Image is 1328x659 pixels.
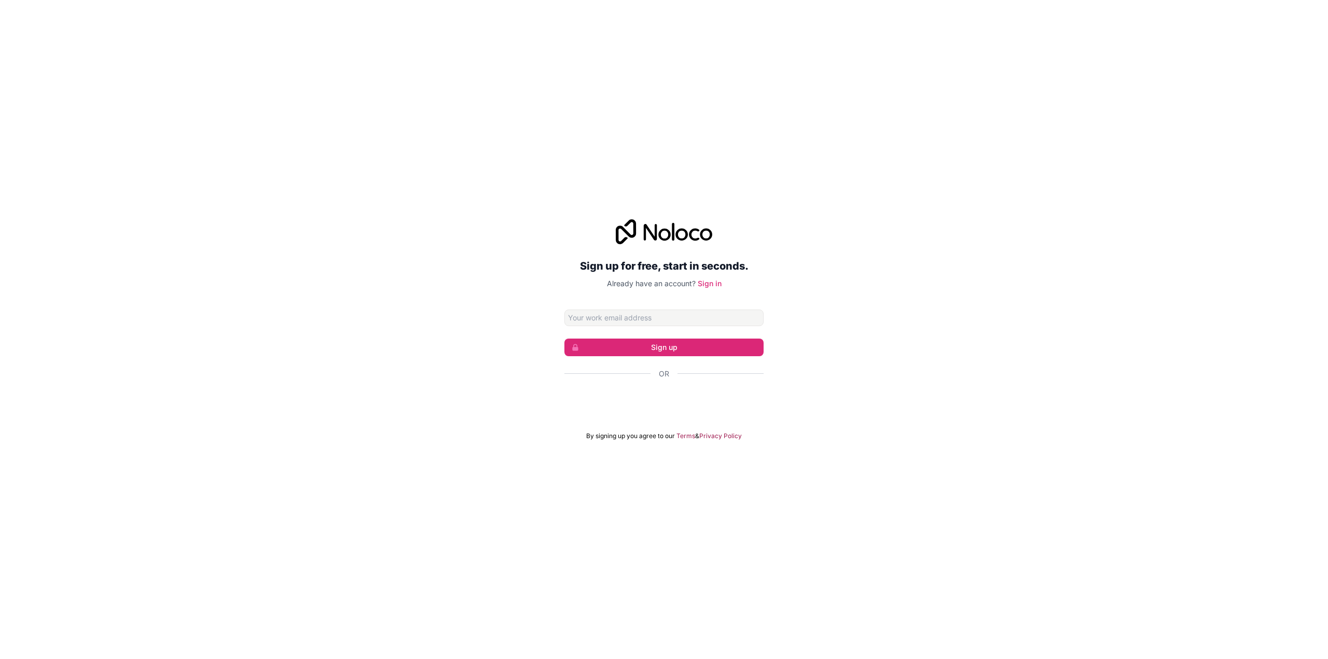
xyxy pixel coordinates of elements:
span: Or [659,369,669,379]
span: & [695,432,699,440]
button: Sign up [564,339,764,356]
input: Email address [564,310,764,326]
span: Already have an account? [607,279,696,288]
a: Terms [676,432,695,440]
a: Privacy Policy [699,432,742,440]
span: By signing up you agree to our [586,432,675,440]
a: Sign in [698,279,722,288]
h2: Sign up for free, start in seconds. [564,257,764,275]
